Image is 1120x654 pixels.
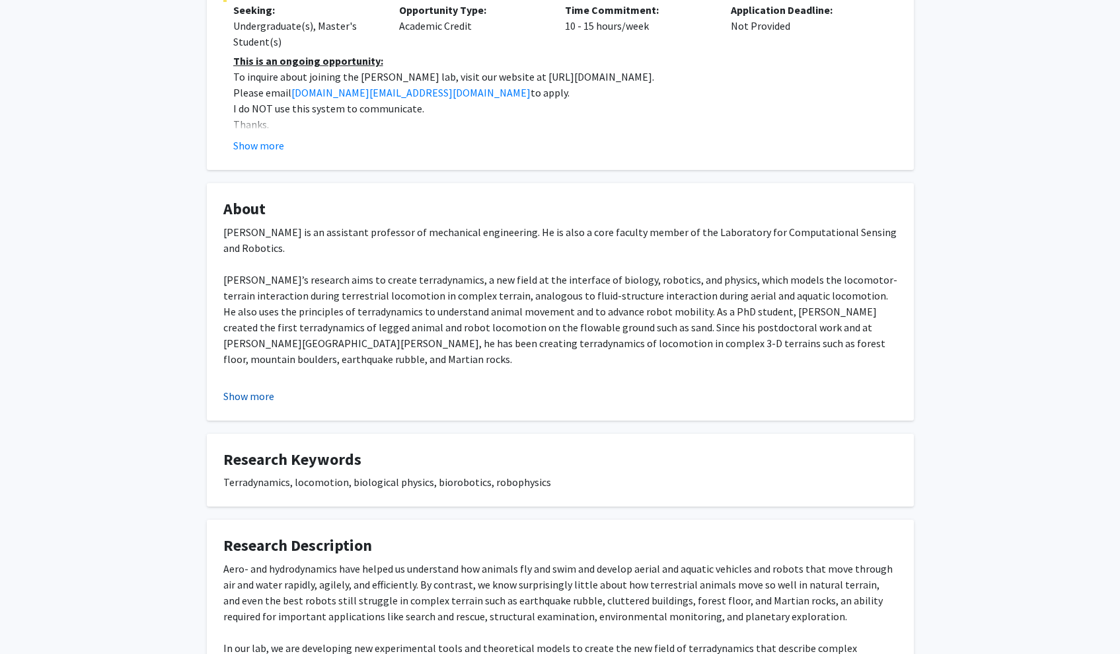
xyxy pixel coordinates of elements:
p: Opportunity Type: [399,2,545,18]
iframe: Chat [10,594,56,644]
h4: About [223,200,897,219]
h4: Research Keywords [223,450,897,470]
a: [DOMAIN_NAME][EMAIL_ADDRESS][DOMAIN_NAME] [291,86,531,99]
div: 10 - 15 hours/week [555,2,721,50]
button: Show more [223,388,274,404]
p: I do NOT use this system to communicate. [233,101,897,116]
p: Time Commitment: [565,2,711,18]
div: Undergraduate(s), Master's Student(s) [233,18,379,50]
p: Seeking: [233,2,379,18]
p: Please email to apply. [233,85,897,101]
p: Application Deadline: [731,2,877,18]
button: Show more [233,138,284,153]
p: Thanks. [233,116,897,132]
div: Not Provided [721,2,887,50]
div: Terradynamics, locomotion, biological physics, biorobotics, robophysics [223,474,897,490]
p: To inquire about joining the [PERSON_NAME] lab, visit our website at [URL][DOMAIN_NAME]. [233,69,897,85]
h4: Research Description [223,536,897,555]
u: This is an ongoing opportunity: [233,54,383,67]
div: Academic Credit [389,2,555,50]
